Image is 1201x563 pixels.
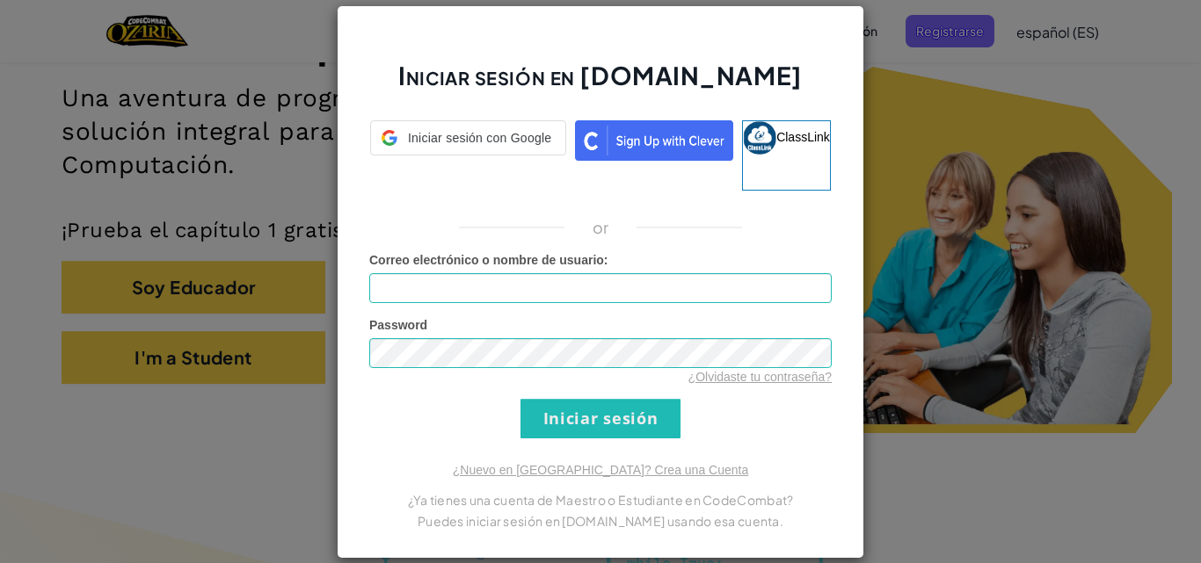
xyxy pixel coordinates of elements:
p: ¿Ya tienes una cuenta de Maestro o Estudiante en CodeCombat? [369,489,832,510]
span: Correo electrónico o nombre de usuario [369,253,604,267]
p: Puedes iniciar sesión en [DOMAIN_NAME] usando esa cuenta. [369,510,832,531]
a: ¿Nuevo en [GEOGRAPHIC_DATA]? Crea una Cuenta [453,463,748,477]
p: or [593,217,609,238]
span: ClassLink [776,129,830,143]
a: ¿Olvidaste tu contraseña? [688,370,832,384]
span: Iniciar sesión con Google [404,129,555,147]
a: Iniciar sesión con Google [370,120,566,191]
label: : [369,251,608,269]
span: Password [369,318,427,332]
h2: Iniciar sesión en [DOMAIN_NAME] [369,59,832,110]
img: clever_sso_button@2x.png [575,120,733,161]
input: Iniciar sesión [520,399,681,438]
div: Iniciar sesión con Google [370,120,566,155]
img: classlink-logo-small.png [743,121,776,155]
iframe: Botón Iniciar sesión con Google [361,154,575,192]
